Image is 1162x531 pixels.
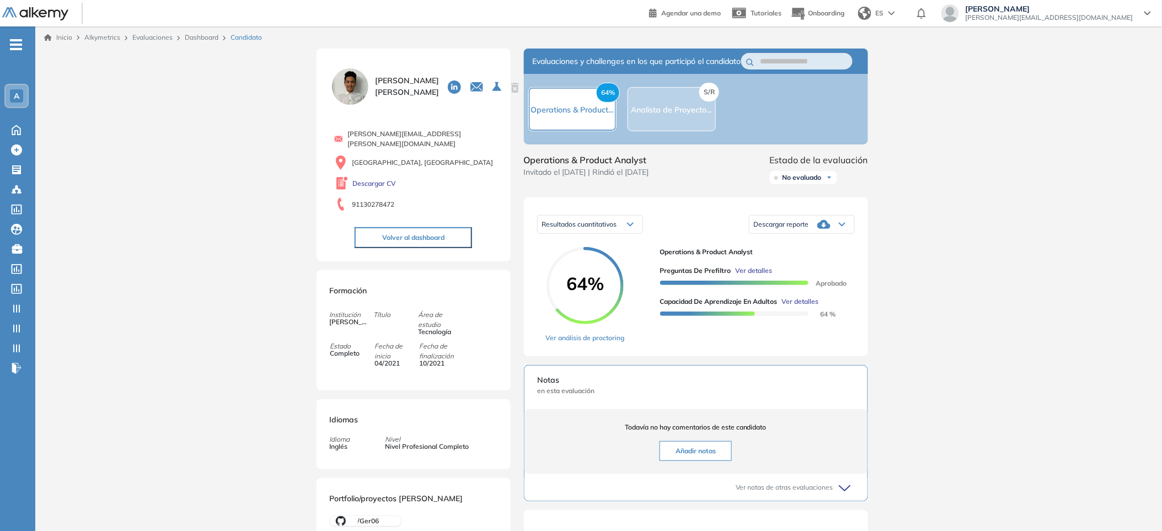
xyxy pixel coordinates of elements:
[731,266,773,276] button: Ver detalles
[419,341,463,361] span: Fecha de finalización
[374,310,418,320] span: Título
[547,275,624,292] span: 64%
[807,279,847,287] span: Aprobado
[649,6,721,19] a: Agendar una demo
[10,44,22,46] i: -
[888,11,895,15] img: arrow
[374,341,419,361] span: Fecha de inicio
[778,297,819,307] button: Ver detalles
[791,2,845,25] button: Onboarding
[330,415,358,425] span: Idiomas
[419,358,457,368] span: 10/2021
[966,4,1133,13] span: [PERSON_NAME]
[330,310,374,320] span: Institución
[231,33,262,42] span: Candidato
[965,404,1162,531] iframe: Chat Widget
[538,422,854,432] span: Todavía no hay comentarios de este candidato
[736,482,833,492] span: Ver notas de otras evaluaciones
[751,9,782,17] span: Tutoriales
[385,442,469,452] span: Nivel Profesional Completo
[44,33,72,42] a: Inicio
[596,83,620,103] span: 64%
[699,83,719,101] span: S/R
[808,9,845,17] span: Onboarding
[754,220,809,229] span: Descargar reporte
[330,317,367,327] span: [PERSON_NAME]
[330,494,463,503] span: Portfolio/proyectos [PERSON_NAME]
[14,92,19,100] span: A
[352,158,494,168] span: [GEOGRAPHIC_DATA], [GEOGRAPHIC_DATA]
[782,297,819,307] span: Ver detalles
[660,247,846,257] span: Operations & Product Analyst
[352,200,394,210] span: 91130278472
[660,266,731,276] span: Preguntas de Prefiltro
[385,435,469,444] span: Nivel
[330,435,350,444] span: Idioma
[858,7,871,20] img: world
[531,105,614,115] span: Operations & Product...
[524,167,649,178] span: Invitado el [DATE] | Rindió el [DATE]
[418,310,462,330] span: Área de estudio
[826,174,833,181] img: Ícono de flecha
[770,153,868,167] span: Estado de la evaluación
[330,286,367,296] span: Formación
[330,66,371,107] img: PROFILE_MENU_LOGO_USER
[631,105,712,115] span: Analista de Proyecto...
[418,327,456,337] span: Tecnología
[807,310,836,318] span: 64 %
[132,33,173,41] a: Evaluaciones
[84,33,120,41] span: Alkymetrics
[542,220,617,228] span: Resultados cuantitativos
[660,441,732,461] button: Añadir notas
[358,516,379,526] span: /Ger06
[374,358,412,368] span: 04/2021
[353,179,397,189] a: Descargar CV
[876,8,884,18] span: ES
[336,516,346,526] img: LOGO
[355,227,472,248] button: Volver al dashboard
[533,56,741,67] span: Evaluaciones y challenges en los que participó el candidato
[330,442,350,452] span: Inglés
[185,33,218,41] a: Dashboard
[660,297,778,307] span: Capacidad de Aprendizaje en Adultos
[661,9,721,17] span: Agendar una demo
[736,266,773,276] span: Ver detalles
[330,341,374,351] span: Estado
[538,386,854,396] span: en esta evaluación
[546,333,625,343] a: Ver análisis de proctoring
[966,13,1133,22] span: [PERSON_NAME][EMAIL_ADDRESS][DOMAIN_NAME]
[538,374,854,386] span: Notas
[2,7,68,21] img: Logo
[347,129,497,149] span: [PERSON_NAME][EMAIL_ADDRESS][PERSON_NAME][DOMAIN_NAME]
[330,348,367,358] span: Completo
[783,173,822,182] span: No evaluado
[524,153,649,167] span: Operations & Product Analyst
[375,75,439,98] span: [PERSON_NAME] [PERSON_NAME]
